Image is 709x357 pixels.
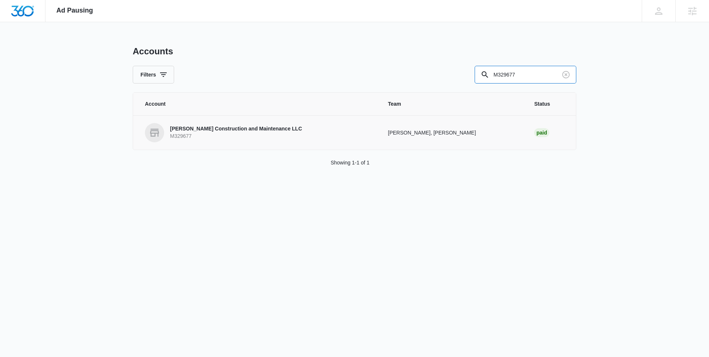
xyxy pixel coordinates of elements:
div: Paid [534,128,549,137]
a: [PERSON_NAME] Construction and Maintenance LLCM329677 [145,123,370,142]
span: Ad Pausing [57,7,93,14]
p: Showing 1-1 of 1 [330,159,369,167]
p: M329677 [170,133,302,140]
p: [PERSON_NAME] Construction and Maintenance LLC [170,125,302,133]
span: Account [145,100,370,108]
h1: Accounts [133,46,173,57]
button: Clear [560,69,572,81]
span: Status [534,100,564,108]
input: Search By Account Number [475,66,576,84]
p: [PERSON_NAME], [PERSON_NAME] [388,129,517,137]
button: Filters [133,66,174,84]
span: Team [388,100,517,108]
